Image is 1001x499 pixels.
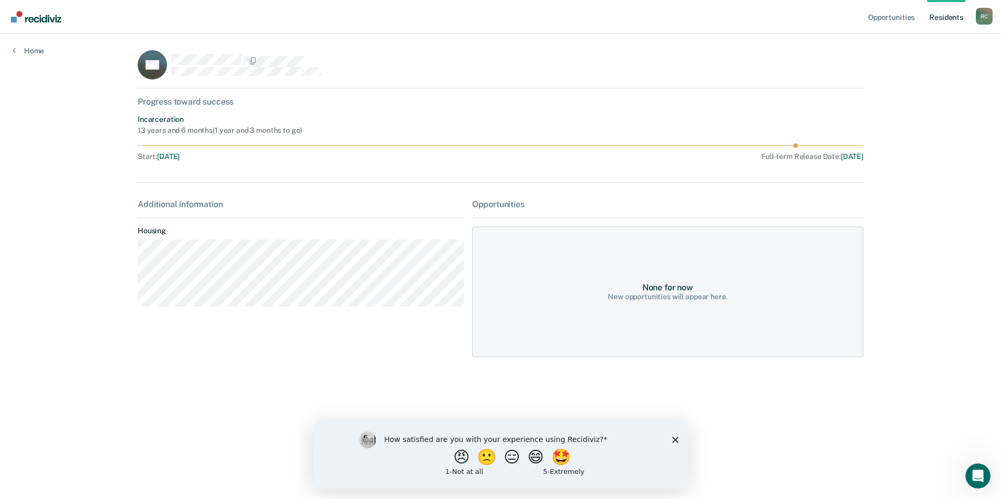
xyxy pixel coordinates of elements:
div: Start : [138,152,469,161]
span: [DATE] [157,152,180,161]
div: Opportunities [472,199,863,209]
div: Progress toward success [138,97,863,107]
div: New opportunities will appear here. [608,292,727,301]
a: Home [13,46,44,55]
div: Additional information [138,199,464,209]
div: 13 years and 6 months ( 1 year and 3 months to go ) [138,126,302,135]
img: Recidiviz [11,11,61,22]
button: Profile dropdown button [976,8,993,25]
div: None for now [642,282,693,292]
div: Full-term Release Date : [473,152,863,161]
iframe: Survey by Kim from Recidiviz [313,421,688,489]
div: Incarceration [138,115,302,124]
div: R C [976,8,993,25]
iframe: Intercom live chat [965,463,991,489]
dt: Housing [138,226,464,235]
span: [DATE] [841,152,863,161]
